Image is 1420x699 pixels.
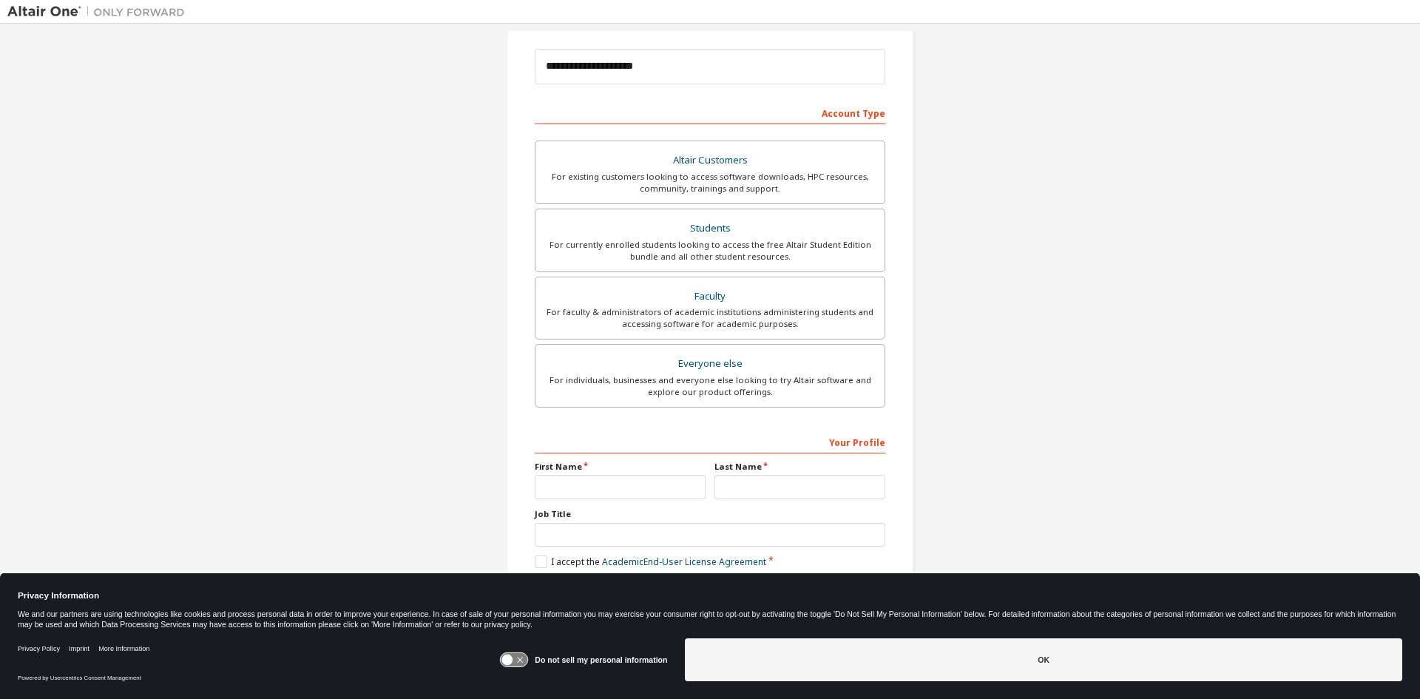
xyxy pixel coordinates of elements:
[544,171,876,195] div: For existing customers looking to access software downloads, HPC resources, community, trainings ...
[535,461,706,473] label: First Name
[7,4,192,19] img: Altair One
[544,239,876,263] div: For currently enrolled students looking to access the free Altair Student Edition bundle and all ...
[535,430,885,453] div: Your Profile
[544,354,876,374] div: Everyone else
[714,461,885,473] label: Last Name
[544,306,876,330] div: For faculty & administrators of academic institutions administering students and accessing softwa...
[544,218,876,239] div: Students
[535,556,766,568] label: I accept the
[544,286,876,307] div: Faculty
[602,556,766,568] a: Academic End-User License Agreement
[535,508,885,520] label: Job Title
[544,150,876,171] div: Altair Customers
[535,101,885,124] div: Account Type
[544,374,876,398] div: For individuals, businesses and everyone else looking to try Altair software and explore our prod...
